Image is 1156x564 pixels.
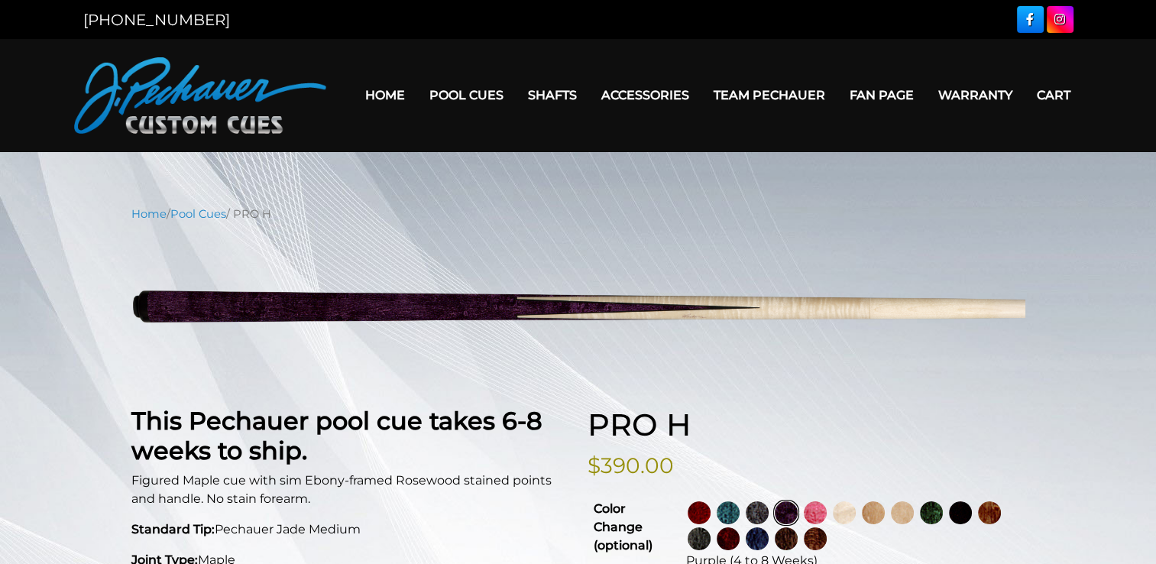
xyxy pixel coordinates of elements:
img: Turquoise [717,501,740,524]
img: Pechauer Custom Cues [74,57,326,134]
a: Pool Cues [417,76,516,115]
img: Chestnut [978,501,1001,524]
img: Smoke [746,501,769,524]
a: Shafts [516,76,589,115]
strong: Color Change (optional) [594,501,652,553]
img: Burgundy [717,527,740,550]
a: Team Pechauer [701,76,837,115]
p: Pechauer Jade Medium [131,520,569,539]
p: Figured Maple cue with sim Ebony-framed Rosewood stained points and handle. No stain forearm. [131,472,569,508]
bdi: $390.00 [588,452,674,478]
img: Pink [804,501,827,524]
img: Green [920,501,943,524]
a: Cart [1025,76,1083,115]
img: Carbon [688,527,711,550]
strong: Standard Tip: [131,522,215,536]
h1: PRO H [588,407,1025,443]
img: Black Palm [775,527,798,550]
a: Accessories [589,76,701,115]
a: Home [131,207,167,221]
img: No Stain [833,501,856,524]
a: Pool Cues [170,207,226,221]
a: [PHONE_NUMBER] [83,11,230,29]
img: Light Natural [891,501,914,524]
img: Purple [775,501,798,524]
nav: Breadcrumb [131,206,1025,222]
img: Blue [746,527,769,550]
a: Home [353,76,417,115]
img: Natural [862,501,885,524]
strong: This Pechauer pool cue takes 6-8 weeks to ship. [131,406,542,465]
a: Warranty [926,76,1025,115]
a: Fan Page [837,76,926,115]
img: Wine [688,501,711,524]
img: Rose [804,527,827,550]
img: Ebony [949,501,972,524]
